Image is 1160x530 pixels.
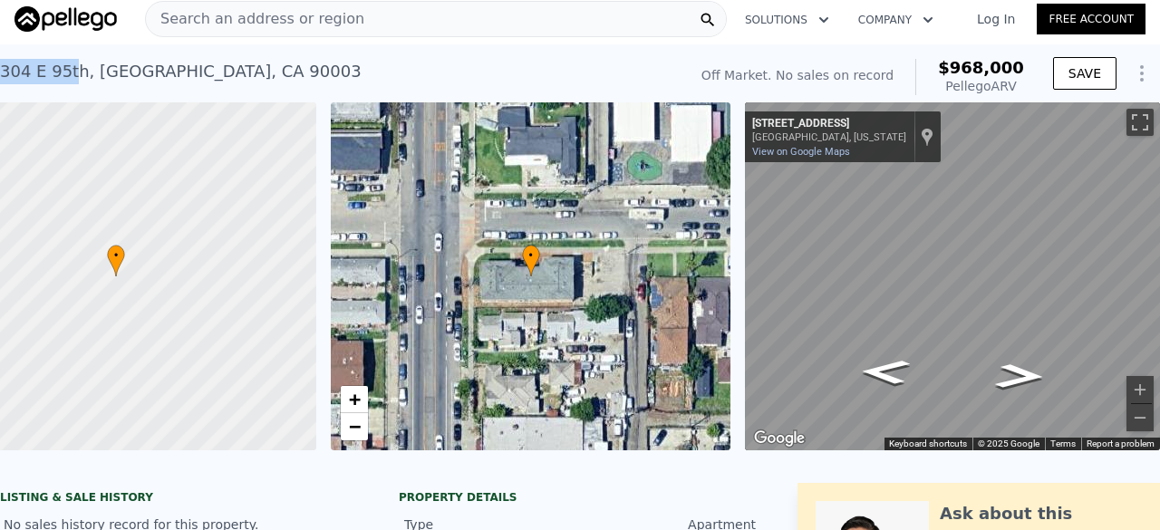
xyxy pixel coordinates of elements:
[522,245,540,276] div: •
[749,427,809,450] img: Google
[921,127,933,147] a: Show location on map
[730,4,844,36] button: Solutions
[749,427,809,450] a: Open this area in Google Maps (opens a new window)
[752,146,850,158] a: View on Google Maps
[1126,376,1154,403] button: Zoom in
[745,102,1160,450] div: Street View
[978,438,1039,448] span: © 2025 Google
[839,353,932,390] path: Go East, E 95th St
[146,8,364,30] span: Search an address or region
[938,77,1024,95] div: Pellego ARV
[348,415,360,438] span: −
[348,388,360,410] span: +
[1126,109,1154,136] button: Toggle fullscreen view
[745,102,1160,450] div: Map
[1053,57,1116,90] button: SAVE
[1050,438,1076,448] a: Terms
[341,413,368,440] a: Zoom out
[1037,4,1145,34] a: Free Account
[955,10,1037,28] a: Log In
[701,66,894,84] div: Off Market. No sales on record
[107,247,125,264] span: •
[889,438,967,450] button: Keyboard shortcuts
[107,245,125,276] div: •
[522,247,540,264] span: •
[938,58,1024,77] span: $968,000
[1124,55,1160,92] button: Show Options
[752,131,906,143] div: [GEOGRAPHIC_DATA], [US_STATE]
[752,117,906,131] div: [STREET_ADDRESS]
[1087,438,1155,448] a: Report a problem
[1126,404,1154,431] button: Zoom out
[341,386,368,413] a: Zoom in
[399,490,761,505] div: Property details
[14,6,117,32] img: Pellego
[974,358,1067,395] path: Go West, E 95th St
[844,4,948,36] button: Company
